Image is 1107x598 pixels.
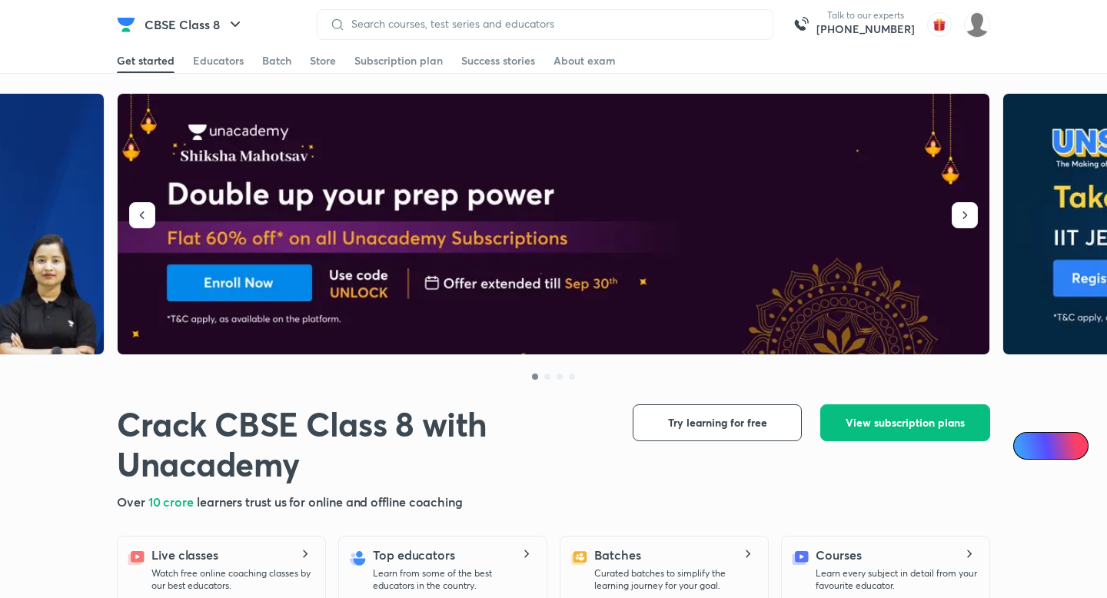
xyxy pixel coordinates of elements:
[117,48,175,73] a: Get started
[117,15,135,34] img: Company Logo
[927,12,952,37] img: avatar
[816,22,915,37] a: [PHONE_NUMBER]
[373,546,455,564] h5: Top educators
[553,53,616,68] div: About exam
[117,53,175,68] div: Get started
[1013,432,1089,460] a: Ai Doubts
[151,546,218,564] h5: Live classes
[148,493,197,510] span: 10 crore
[262,53,291,68] div: Batch
[668,415,767,430] span: Try learning for free
[193,48,244,73] a: Educators
[820,404,990,441] button: View subscription plans
[354,53,443,68] div: Subscription plan
[151,567,313,592] p: Watch free online coaching classes by our best educators.
[345,18,760,30] input: Search courses, test series and educators
[1022,440,1035,452] img: Icon
[373,567,534,592] p: Learn from some of the best educators in the country.
[310,53,336,68] div: Store
[633,404,802,441] button: Try learning for free
[117,493,148,510] span: Over
[553,48,616,73] a: About exam
[1039,440,1079,452] span: Ai Doubts
[117,404,608,484] h1: Crack CBSE Class 8 with Unacademy
[786,9,816,40] img: call-us
[354,48,443,73] a: Subscription plan
[594,567,756,592] p: Curated batches to simplify the learning journey for your goal.
[846,415,965,430] span: View subscription plans
[964,12,990,38] img: S M AKSHATHAjjjfhfjgjgkgkgkhk
[594,546,640,564] h5: Batches
[816,9,915,22] p: Talk to our experts
[461,53,535,68] div: Success stories
[816,546,861,564] h5: Courses
[197,493,463,510] span: learners trust us for online and offline coaching
[461,48,535,73] a: Success stories
[310,48,336,73] a: Store
[262,48,291,73] a: Batch
[816,567,977,592] p: Learn every subject in detail from your favourite educator.
[135,9,254,40] button: CBSE Class 8
[193,53,244,68] div: Educators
